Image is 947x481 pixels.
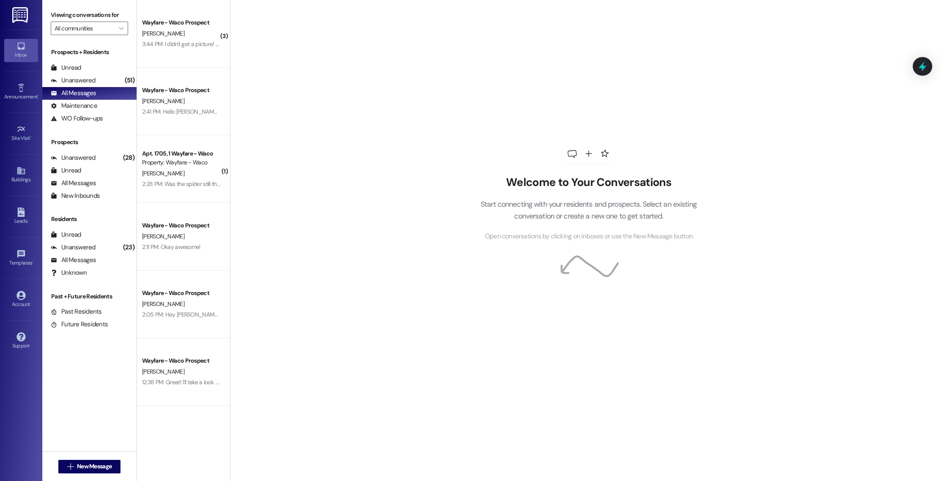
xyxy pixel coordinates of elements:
[142,289,220,298] div: Wayfare - Waco Prospect
[51,256,96,265] div: All Messages
[142,300,184,308] span: [PERSON_NAME]
[30,134,32,140] span: •
[142,40,285,48] div: 3:44 PM: I didn't get a picture! Did you send it to our email?
[142,97,184,105] span: [PERSON_NAME]
[4,288,38,311] a: Account
[142,243,201,251] div: 2:11 PM: Okay awesome!
[51,8,128,22] label: Viewing conversations for
[67,463,74,470] i: 
[38,93,39,98] span: •
[142,378,233,386] div: 12:38 PM: Great! I'll take a look. Thanks
[4,39,38,62] a: Inbox
[142,108,758,115] div: 2:41 PM: Hello [PERSON_NAME], I wanted to see if you were still interested in scheduling a tour f...
[42,215,137,224] div: Residents
[55,22,115,35] input: All communities
[142,180,302,188] div: 2:28 PM: Was the spider still there when [PERSON_NAME] went??
[51,153,96,162] div: Unanswered
[58,460,121,473] button: New Message
[51,268,87,277] div: Unknown
[142,30,184,37] span: [PERSON_NAME]
[51,166,81,175] div: Unread
[51,243,96,252] div: Unanswered
[468,176,709,189] h2: Welcome to Your Conversations
[42,292,137,301] div: Past + Future Residents
[51,89,96,98] div: All Messages
[51,76,96,85] div: Unanswered
[51,63,81,72] div: Unread
[51,307,102,316] div: Past Residents
[123,74,137,87] div: (51)
[4,205,38,228] a: Leads
[142,232,184,240] span: [PERSON_NAME]
[4,122,38,145] a: Site Visit •
[121,241,137,254] div: (23)
[33,259,34,265] span: •
[51,191,100,200] div: New Inbounds
[142,18,220,27] div: Wayfare - Waco Prospect
[4,247,38,270] a: Templates •
[42,48,137,57] div: Prospects + Residents
[142,221,220,230] div: Wayfare - Waco Prospect
[4,164,38,186] a: Buildings
[142,158,220,167] div: Property: Wayfare - Waco
[51,230,81,239] div: Unread
[142,420,220,429] div: Apt. 2705, 1 Wayfare - Waco
[77,462,112,471] span: New Message
[119,25,123,32] i: 
[142,86,220,95] div: Wayfare - Waco Prospect
[142,169,184,177] span: [PERSON_NAME]
[42,138,137,147] div: Prospects
[51,179,96,188] div: All Messages
[51,320,108,329] div: Future Residents
[485,231,692,242] span: Open conversations by clicking on inboxes or use the New Message button
[121,151,137,164] div: (28)
[12,7,30,23] img: ResiDesk Logo
[142,356,220,365] div: Wayfare - Waco Prospect
[51,101,97,110] div: Maintenance
[51,114,103,123] div: WO Follow-ups
[468,198,709,222] p: Start connecting with your residents and prospects. Select an existing conversation or create a n...
[4,330,38,353] a: Support
[142,368,184,375] span: [PERSON_NAME]
[142,149,220,158] div: Apt. 1705, 1 Wayfare - Waco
